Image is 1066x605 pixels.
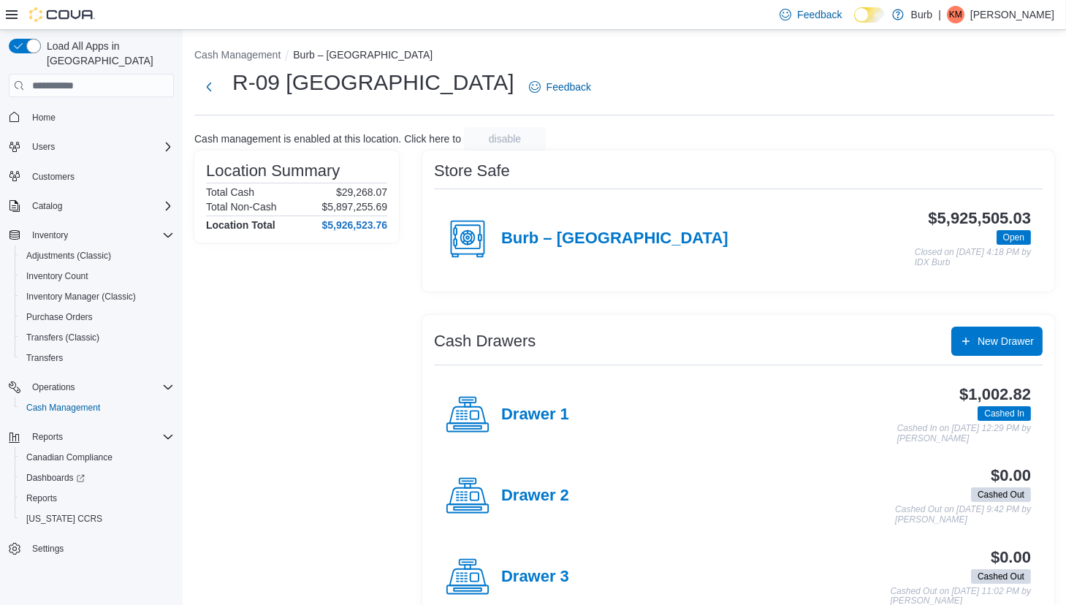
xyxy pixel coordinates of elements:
a: Inventory Manager (Classic) [20,288,142,305]
span: Cash Management [20,399,174,416]
span: Operations [26,378,174,396]
span: Canadian Compliance [26,452,113,463]
span: Inventory Manager (Classic) [20,288,174,305]
button: Settings [3,538,180,559]
span: Inventory [32,229,68,241]
p: $29,268.07 [336,186,387,198]
span: Purchase Orders [26,311,93,323]
h4: Drawer 2 [501,487,569,506]
a: Reports [20,490,63,507]
p: Closed on [DATE] 4:18 PM by IDX Burb [915,248,1031,267]
h4: Drawer 1 [501,406,569,425]
span: Operations [32,381,75,393]
h6: Total Non-Cash [206,201,277,213]
button: Reports [15,488,180,509]
button: Cash Management [15,397,180,418]
span: Inventory Manager (Classic) [26,291,136,302]
span: Feedback [797,7,842,22]
h3: $1,002.82 [959,386,1031,403]
span: Cashed In [978,406,1031,421]
h3: $0.00 [991,467,1031,484]
span: Customers [26,167,174,186]
a: [US_STATE] CCRS [20,510,108,528]
p: $5,897,255.69 [321,201,387,213]
span: Adjustments (Classic) [26,250,111,262]
button: Users [26,138,61,156]
span: Reports [32,431,63,443]
span: Cashed In [984,407,1024,420]
span: [US_STATE] CCRS [26,513,102,525]
span: Catalog [32,200,62,212]
h4: Location Total [206,219,275,231]
span: Dashboards [26,472,85,484]
button: New Drawer [951,327,1043,356]
a: Inventory Count [20,267,94,285]
button: Reports [3,427,180,447]
a: Cash Management [20,399,106,416]
span: Cashed Out [971,487,1031,502]
button: Inventory Manager (Classic) [15,286,180,307]
span: Canadian Compliance [20,449,174,466]
span: Purchase Orders [20,308,174,326]
button: Transfers (Classic) [15,327,180,348]
button: Burb – [GEOGRAPHIC_DATA] [293,49,433,61]
span: Settings [26,539,174,558]
h3: $0.00 [991,549,1031,566]
span: Home [32,112,56,123]
span: Home [26,107,174,126]
button: disable [464,127,546,151]
span: Open [997,230,1031,245]
span: New Drawer [978,334,1034,349]
p: Burb [911,6,933,23]
a: Purchase Orders [20,308,99,326]
span: Transfers (Classic) [20,329,174,346]
span: Reports [26,492,57,504]
p: Cashed In on [DATE] 12:29 PM by [PERSON_NAME] [897,424,1031,444]
span: Transfers [26,352,63,364]
button: Operations [3,377,180,397]
button: Purchase Orders [15,307,180,327]
span: Cashed Out [971,569,1031,584]
a: Adjustments (Classic) [20,247,117,265]
nav: Complex example [9,100,174,597]
button: Transfers [15,348,180,368]
button: Adjustments (Classic) [15,246,180,266]
p: Cashed Out on [DATE] 9:42 PM by [PERSON_NAME] [895,505,1031,525]
button: Cash Management [194,49,281,61]
span: Users [32,141,55,153]
a: Home [26,109,61,126]
a: Settings [26,540,69,558]
button: Inventory Count [15,266,180,286]
span: Cashed Out [978,488,1024,501]
span: Transfers (Classic) [26,332,99,343]
button: Canadian Compliance [15,447,180,468]
a: Transfers [20,349,69,367]
span: Transfers [20,349,174,367]
h3: Store Safe [434,162,510,180]
h3: $5,925,505.03 [928,210,1031,227]
span: Dashboards [20,469,174,487]
span: Washington CCRS [20,510,174,528]
span: Reports [20,490,174,507]
a: Canadian Compliance [20,449,118,466]
span: Inventory [26,227,174,244]
button: Next [194,72,224,102]
h6: Total Cash [206,186,254,198]
button: Catalog [26,197,68,215]
button: Catalog [3,196,180,216]
span: KM [949,6,962,23]
span: Catalog [26,197,174,215]
nav: An example of EuiBreadcrumbs [194,47,1054,65]
button: Users [3,137,180,157]
span: Settings [32,543,64,555]
span: Inventory Count [20,267,174,285]
a: Dashboards [15,468,180,488]
a: Dashboards [20,469,91,487]
img: Cova [29,7,95,22]
span: Users [26,138,174,156]
h4: $5,926,523.76 [321,219,387,231]
p: Cash management is enabled at this location. Click here to [194,133,461,145]
span: Reports [26,428,174,446]
span: Adjustments (Classic) [20,247,174,265]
